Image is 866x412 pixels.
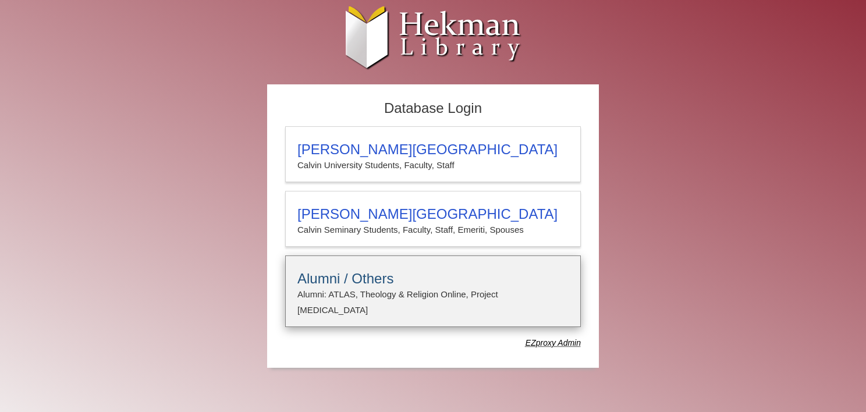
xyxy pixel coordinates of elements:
[526,338,581,347] dfn: Use Alumni login
[297,271,569,318] summary: Alumni / OthersAlumni: ATLAS, Theology & Religion Online, Project [MEDICAL_DATA]
[297,206,569,222] h3: [PERSON_NAME][GEOGRAPHIC_DATA]
[297,287,569,318] p: Alumni: ATLAS, Theology & Religion Online, Project [MEDICAL_DATA]
[297,271,569,287] h3: Alumni / Others
[279,97,587,120] h2: Database Login
[297,222,569,237] p: Calvin Seminary Students, Faculty, Staff, Emeriti, Spouses
[297,158,569,173] p: Calvin University Students, Faculty, Staff
[297,141,569,158] h3: [PERSON_NAME][GEOGRAPHIC_DATA]
[285,191,581,247] a: [PERSON_NAME][GEOGRAPHIC_DATA]Calvin Seminary Students, Faculty, Staff, Emeriti, Spouses
[285,126,581,182] a: [PERSON_NAME][GEOGRAPHIC_DATA]Calvin University Students, Faculty, Staff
